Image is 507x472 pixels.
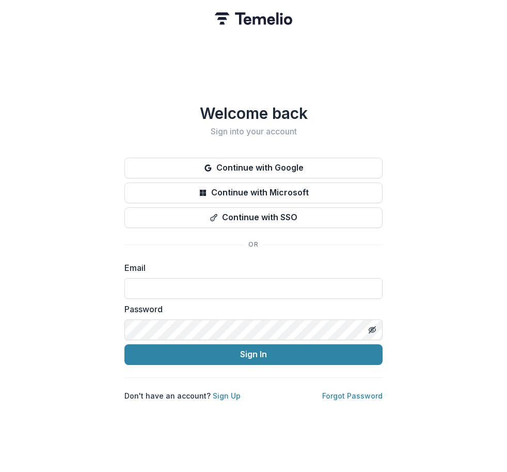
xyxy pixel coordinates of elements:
p: Don't have an account? [124,390,241,401]
a: Forgot Password [322,391,383,400]
label: Password [124,303,376,315]
h1: Welcome back [124,104,383,123]
button: Continue with Microsoft [124,182,383,203]
button: Continue with SSO [124,207,383,228]
button: Toggle password visibility [364,322,381,338]
a: Sign Up [213,391,241,400]
button: Continue with Google [124,158,383,178]
img: Temelio [215,12,292,25]
h2: Sign into your account [124,127,383,136]
button: Sign In [124,344,383,365]
label: Email [124,262,376,274]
